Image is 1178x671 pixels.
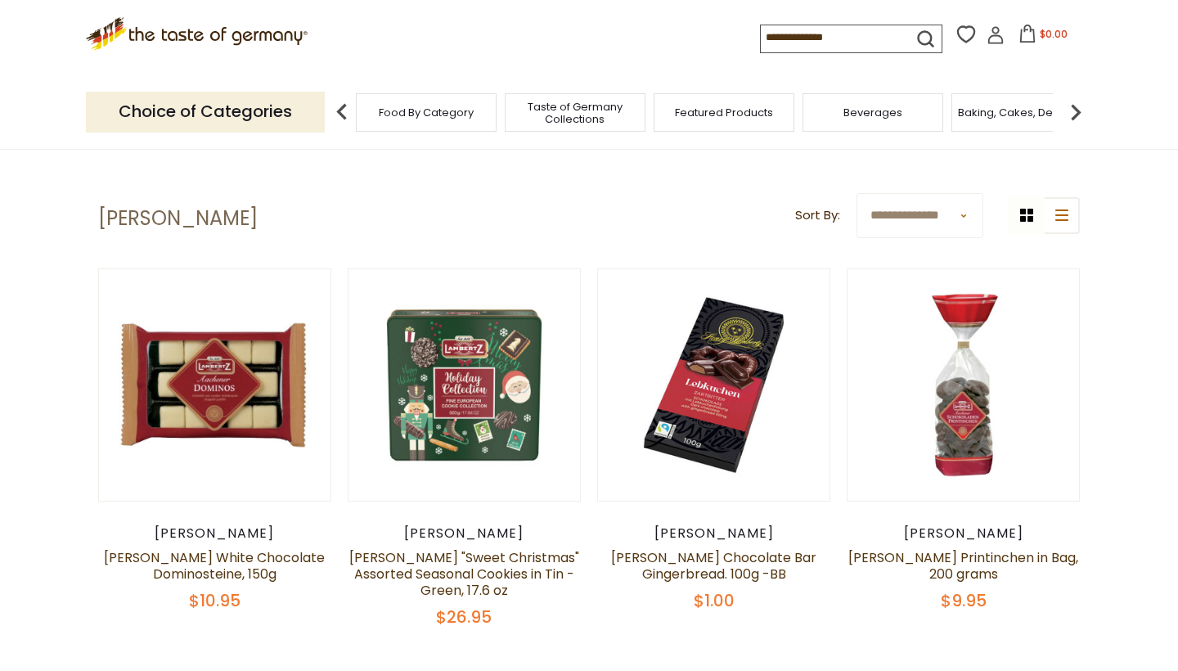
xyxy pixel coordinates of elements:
[98,206,258,231] h1: [PERSON_NAME]
[795,205,840,226] label: Sort By:
[379,106,474,119] a: Food By Category
[436,606,492,628] span: $26.95
[941,589,987,612] span: $9.95
[611,548,816,583] a: [PERSON_NAME] Chocolate Bar Gingerbread. 100g -BB
[1059,96,1092,128] img: next arrow
[326,96,358,128] img: previous arrow
[675,106,773,119] a: Featured Products
[348,269,580,501] img: Lambertz Sweet Christmas Assorted Cookies in Green Tin
[958,106,1085,119] a: Baking, Cakes, Desserts
[597,525,830,542] div: [PERSON_NAME]
[86,92,325,132] p: Choice of Categories
[598,269,830,501] img: Lambertz Chocolate Bar Gingerbread. 100g -BB
[848,548,1078,583] a: [PERSON_NAME] Printinchen in Bag, 200 grams
[104,548,325,583] a: [PERSON_NAME] White Chocolate Dominosteine, 150g
[1008,25,1077,49] button: $0.00
[843,106,902,119] a: Beverages
[98,525,331,542] div: [PERSON_NAME]
[510,101,641,125] a: Taste of Germany Collections
[848,269,1079,501] img: Lambertz Schoko Printinchen
[349,548,579,600] a: [PERSON_NAME] "Sweet Christmas" Assorted Seasonal Cookies in Tin - Green, 17.6 oz
[348,525,581,542] div: [PERSON_NAME]
[694,589,735,612] span: $1.00
[189,589,241,612] span: $10.95
[1040,27,1068,41] span: $0.00
[99,269,330,501] img: Lambertz White Chocolate Dominosteine
[847,525,1080,542] div: [PERSON_NAME]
